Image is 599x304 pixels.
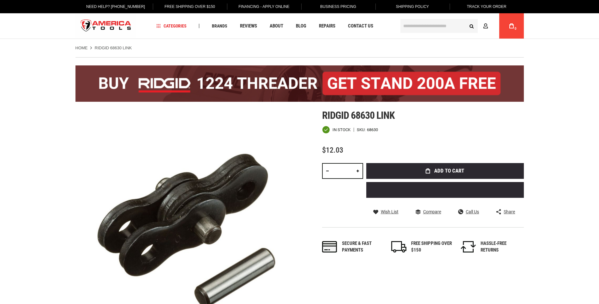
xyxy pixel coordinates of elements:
[316,22,338,30] a: Repairs
[322,109,395,121] span: Ridgid 68630 link
[381,210,398,214] span: Wish List
[481,240,522,254] div: HASSLE-FREE RETURNS
[209,22,230,30] a: Brands
[373,209,398,215] a: Wish List
[332,128,350,132] span: In stock
[423,210,441,214] span: Compare
[434,168,464,173] span: Add to Cart
[342,240,383,254] div: Secure & fast payments
[293,22,309,30] a: Blog
[75,45,88,51] a: Home
[237,22,260,30] a: Reviews
[322,146,343,155] span: $12.03
[240,24,257,28] span: Reviews
[367,128,378,132] div: 68630
[75,14,137,38] a: store logo
[515,27,517,30] span: 0
[267,22,286,30] a: About
[461,241,476,252] img: returns
[322,241,337,252] img: payments
[396,4,429,9] span: Shipping Policy
[458,209,479,215] a: Call Us
[504,210,515,214] span: Share
[345,22,376,30] a: Contact Us
[348,24,373,28] span: Contact Us
[75,14,137,38] img: America Tools
[212,24,227,28] span: Brands
[270,24,283,28] span: About
[357,128,367,132] strong: SKU
[366,163,524,179] button: Add to Cart
[153,22,189,30] a: Categories
[319,24,335,28] span: Repairs
[466,210,479,214] span: Call Us
[466,20,478,32] button: Search
[75,65,524,102] img: BOGO: Buy the RIDGID® 1224 Threader (26092), get the 92467 200A Stand FREE!
[506,13,518,39] a: 0
[411,240,452,254] div: FREE SHIPPING OVER $150
[391,241,406,252] img: shipping
[296,24,306,28] span: Blog
[95,46,132,50] strong: RIDGID 68630 LINK
[322,126,350,134] div: Availability
[156,24,187,28] span: Categories
[416,209,441,215] a: Compare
